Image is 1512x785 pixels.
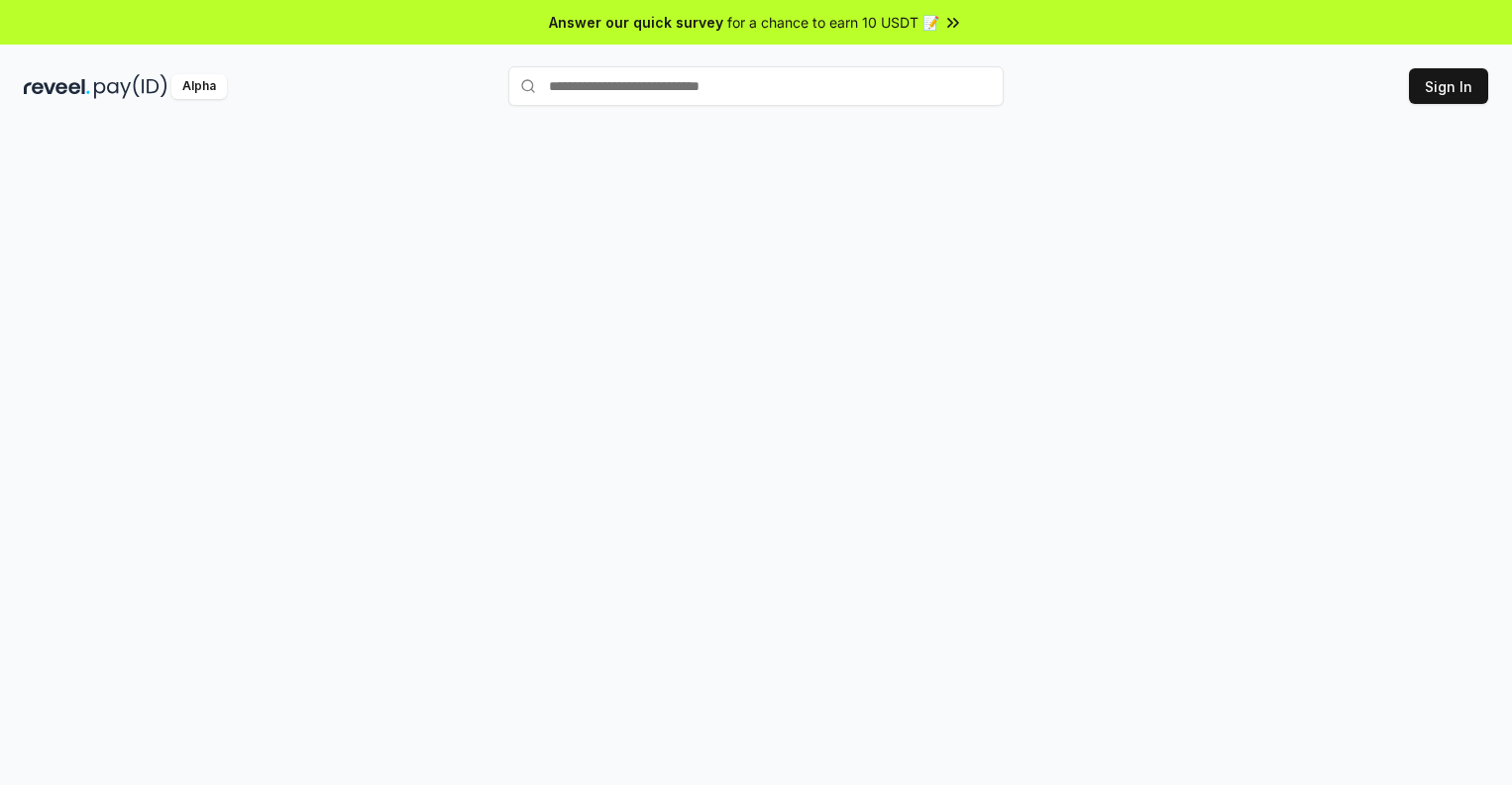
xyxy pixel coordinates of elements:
[549,12,723,33] span: Answer our quick survey
[94,74,167,99] img: pay_id
[727,12,939,33] span: for a chance to earn 10 USDT 📝
[24,74,90,99] img: reveel_dark
[1409,68,1488,104] button: Sign In
[171,74,227,99] div: Alpha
